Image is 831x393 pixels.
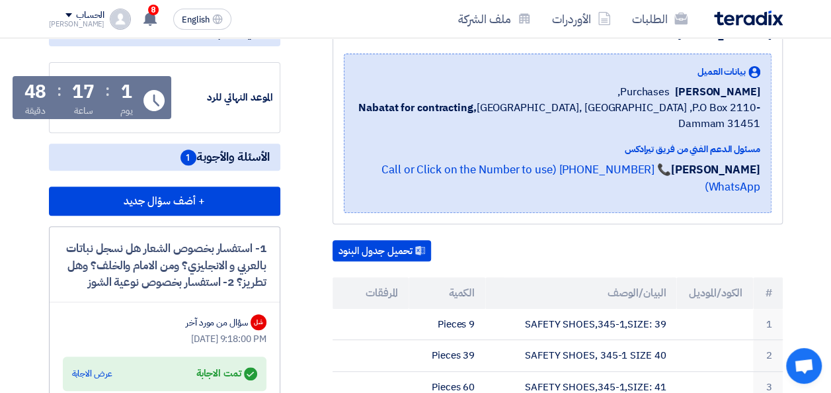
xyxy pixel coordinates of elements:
[485,277,676,309] th: البيان/الوصف
[786,348,822,384] a: Open chat
[671,161,760,178] strong: [PERSON_NAME]
[251,314,266,330] div: شل
[448,3,541,34] a: ملف الشركة
[174,90,273,105] div: الموعد النهائي للرد
[333,240,431,261] button: تحميل جدول البنود
[182,15,210,24] span: English
[63,332,266,346] div: [DATE] 9:18:00 PM
[120,104,133,118] div: يوم
[355,100,760,132] span: [GEOGRAPHIC_DATA], [GEOGRAPHIC_DATA] ,P.O Box 2110- Dammam 31451
[110,9,131,30] img: profile_test.png
[180,149,270,165] span: الأسئلة والأجوبة
[714,11,783,26] img: Teradix logo
[409,309,485,340] td: 9 Pieces
[676,277,753,309] th: الكود/الموديل
[333,277,409,309] th: المرفقات
[485,340,676,372] td: SAFETY SHOES, 345-1 SIZE 40
[148,5,159,15] span: 8
[675,84,760,100] span: [PERSON_NAME]
[49,21,105,28] div: [PERSON_NAME]
[355,142,760,156] div: مسئول الدعم الفني من فريق تيرادكس
[196,365,257,383] div: تمت الاجابة
[63,240,266,291] div: 1- استفسار بخصوص الشعار هل نسجل نباتات بالعربي و الانجليزي؟ ومن الامام والخلف؟ وهل تطريز؟ 2- استف...
[57,79,61,103] div: :
[358,100,477,116] b: Nabatat for contracting,
[541,3,621,34] a: الأوردرات
[76,10,104,21] div: الحساب
[697,65,746,79] span: بيانات العميل
[72,83,95,101] div: 17
[180,150,196,165] span: 1
[409,340,485,372] td: 39 Pieces
[617,84,670,100] span: Purchases,
[173,9,231,30] button: English
[25,104,46,118] div: دقيقة
[485,309,676,340] td: SAFETY SHOES,345-1,SIZE: 39
[186,316,247,329] div: سؤال من مورد آخر
[381,161,760,195] a: 📞 [PHONE_NUMBER] (Call or Click on the Number to use WhatsApp)
[105,79,110,103] div: :
[74,104,93,118] div: ساعة
[753,340,783,372] td: 2
[121,83,132,101] div: 1
[24,83,47,101] div: 48
[753,277,783,309] th: #
[621,3,698,34] a: الطلبات
[72,367,112,380] div: عرض الاجابة
[409,277,485,309] th: الكمية
[753,309,783,340] td: 1
[49,187,280,216] button: + أضف سؤال جديد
